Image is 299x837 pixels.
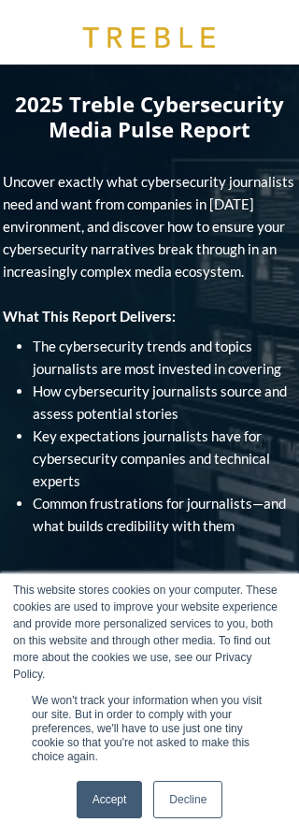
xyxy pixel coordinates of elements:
[33,382,287,422] span: How cybersecurity journalists source and assess potential stories
[33,338,281,377] span: The cybersecurity trends and topics journalists are most invested in covering
[33,495,286,534] span: Common frustrations for journalists—and what builds credibility with them
[15,90,284,144] span: 2025 Treble Cybersecurity Media Pulse Report
[32,694,267,764] p: We won't track your information when you visit our site. But in order to comply with your prefere...
[153,781,222,818] a: Decline
[33,427,270,489] span: Key expectations journalists have for cybersecurity companies and technical experts
[13,582,286,683] div: This website stores cookies on your computer. These cookies are used to improve your website expe...
[77,781,143,818] a: Accept
[3,173,294,280] span: Uncover exactly what cybersecurity journalists need and want from companies in [DATE] environment...
[3,308,176,325] strong: What This Report Delivers:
